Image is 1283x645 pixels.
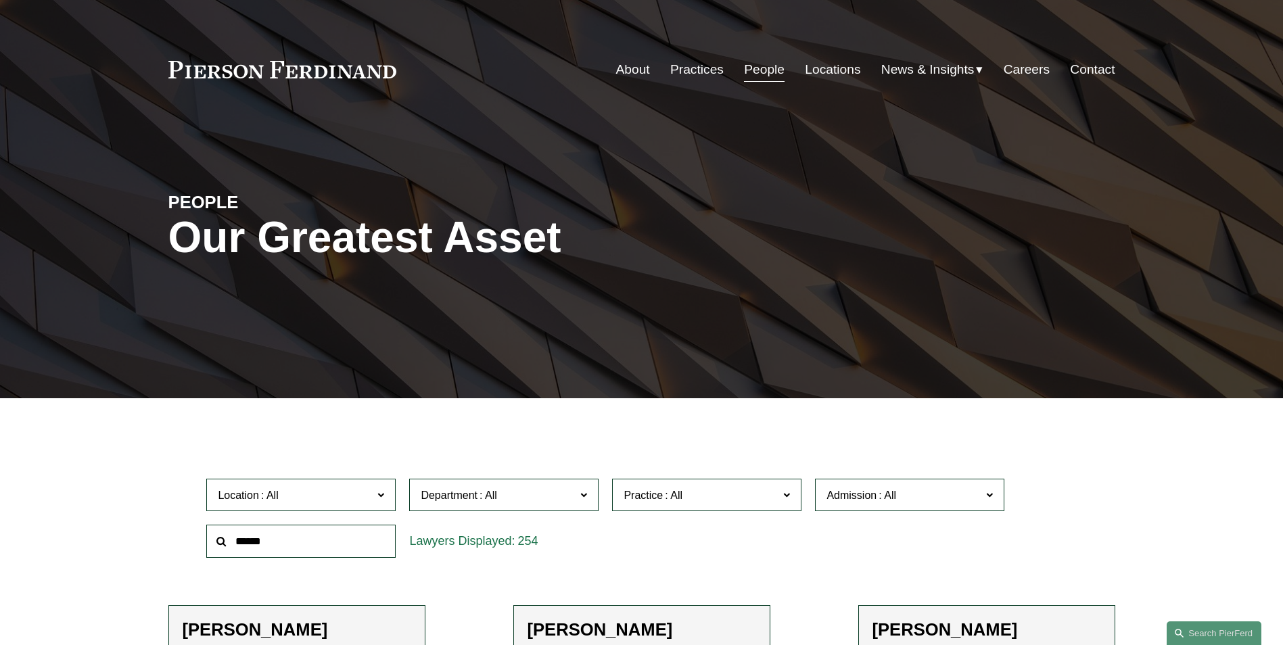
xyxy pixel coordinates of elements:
[826,489,877,501] span: Admission
[168,213,799,262] h1: Our Greatest Asset
[168,191,405,213] h4: PEOPLE
[528,619,756,640] h2: [PERSON_NAME]
[872,619,1101,640] h2: [PERSON_NAME]
[670,57,724,82] a: Practices
[421,489,477,501] span: Department
[183,619,411,640] h2: [PERSON_NAME]
[881,58,975,82] span: News & Insights
[517,534,538,548] span: 254
[218,489,259,501] span: Location
[616,57,650,82] a: About
[1167,621,1261,645] a: Search this site
[805,57,860,82] a: Locations
[1070,57,1115,82] a: Contact
[1004,57,1050,82] a: Careers
[624,489,663,501] span: Practice
[881,57,983,82] a: folder dropdown
[744,57,785,82] a: People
